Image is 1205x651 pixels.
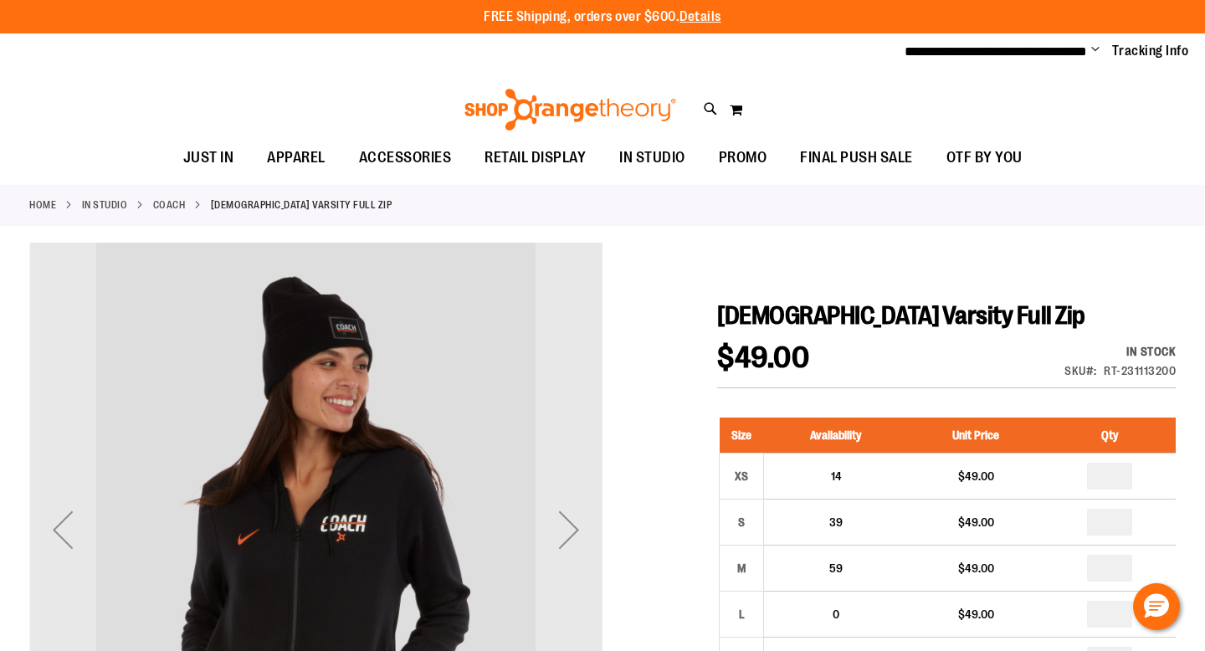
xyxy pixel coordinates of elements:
a: IN STUDIO [602,139,702,177]
a: Coach [153,197,186,213]
span: 14 [831,469,842,483]
th: Size [720,418,764,454]
span: 59 [829,561,843,575]
div: S [729,510,754,535]
div: XS [729,464,754,489]
div: $49.00 [916,468,1035,484]
div: M [729,556,754,581]
div: $49.00 [916,560,1035,577]
a: Details [679,9,721,24]
a: RETAIL DISPLAY [468,139,602,177]
button: Account menu [1091,43,1100,59]
button: Hello, have a question? Let’s chat. [1133,583,1180,630]
a: Home [29,197,56,213]
a: Tracking Info [1112,42,1189,60]
a: PROMO [702,139,784,177]
div: RT-231113200 [1104,362,1176,379]
th: Availability [764,418,909,454]
a: JUST IN [167,139,251,177]
a: APPAREL [250,139,342,177]
a: OTF BY YOU [930,139,1039,177]
p: FREE Shipping, orders over $600. [484,8,721,27]
span: OTF BY YOU [946,139,1023,177]
span: 0 [833,607,839,621]
div: In stock [1064,343,1176,360]
a: ACCESSORIES [342,139,469,177]
span: [DEMOGRAPHIC_DATA] Varsity Full Zip [717,301,1085,330]
strong: SKU [1064,364,1097,377]
img: Shop Orangetheory [462,89,679,131]
span: 39 [829,515,843,529]
span: RETAIL DISPLAY [485,139,586,177]
th: Unit Price [908,418,1043,454]
div: $49.00 [916,606,1035,623]
span: FINAL PUSH SALE [800,139,913,177]
span: ACCESSORIES [359,139,452,177]
div: $49.00 [916,514,1035,531]
th: Qty [1043,418,1176,454]
div: Availability [1064,343,1176,360]
span: JUST IN [183,139,234,177]
span: IN STUDIO [619,139,685,177]
a: IN STUDIO [82,197,128,213]
span: APPAREL [267,139,326,177]
span: $49.00 [717,341,809,375]
span: PROMO [719,139,767,177]
strong: [DEMOGRAPHIC_DATA] Varsity Full Zip [211,197,392,213]
a: FINAL PUSH SALE [783,139,930,177]
div: L [729,602,754,627]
